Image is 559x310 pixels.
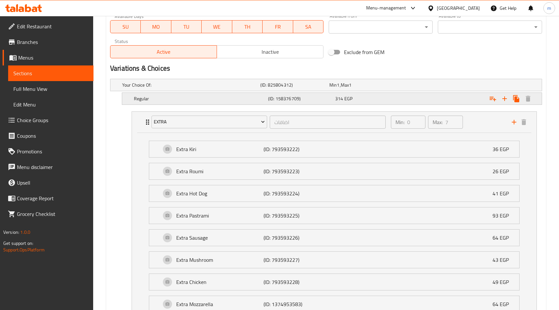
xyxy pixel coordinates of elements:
[493,190,514,197] p: 41 EGP
[110,20,141,33] button: SU
[264,256,322,264] p: (ID: 793593227)
[154,118,265,126] span: Extra
[3,239,33,247] span: Get support on:
[8,65,93,81] a: Sections
[176,167,264,175] p: Extra Roumi
[122,82,258,88] h5: Your Choice Of:
[17,179,88,187] span: Upsell
[344,94,352,103] span: EGP
[17,132,88,140] span: Coupons
[493,167,514,175] p: 26 EGP
[110,79,542,91] div: Expand
[264,190,322,197] p: (ID: 793593224)
[3,144,93,159] a: Promotions
[3,112,93,128] a: Choice Groups
[13,85,88,93] span: Full Menu View
[132,112,537,133] div: Expand
[122,93,542,105] div: Expand
[264,300,322,308] p: (ID: 1374953583)
[17,210,88,218] span: Grocery Checklist
[113,47,214,57] span: Active
[263,20,293,33] button: FR
[149,252,519,268] div: Expand
[293,20,323,33] button: SA
[3,228,19,236] span: Version:
[493,256,514,264] p: 43 EGP
[522,93,534,105] button: Delete Regular
[176,300,264,308] p: Extra Mozzarella
[143,22,168,32] span: MO
[176,212,264,219] p: Extra Pastrami
[260,82,327,88] h5: (ID: 825804312)
[433,118,443,126] p: Max:
[493,278,514,286] p: 49 EGP
[204,22,229,32] span: WE
[264,167,322,175] p: (ID: 793593223)
[493,234,514,242] p: 64 EGP
[17,38,88,46] span: Branches
[217,45,323,58] button: Inactive
[151,116,267,129] button: Extra
[8,81,93,97] a: Full Menu View
[149,185,519,202] div: Expand
[487,93,499,105] button: Add choice group
[3,159,93,175] a: Menu disclaimer
[110,63,542,73] h2: Variations & Choices
[17,194,88,202] span: Coverage Report
[349,81,351,89] span: 1
[220,47,321,57] span: Inactive
[110,45,217,58] button: Active
[493,212,514,219] p: 93 EGP
[499,93,510,105] button: Add new choice
[176,145,264,153] p: Extra Kiri
[3,206,93,222] a: Grocery Checklist
[510,93,522,105] button: Clone new choice
[18,54,88,62] span: Menus
[344,48,384,56] span: Exclude from GEM
[493,145,514,153] p: 36 EGP
[232,20,263,33] button: TH
[3,50,93,65] a: Menus
[113,22,138,32] span: SU
[509,117,519,127] button: add
[438,21,542,34] div: ​
[13,69,88,77] span: Sections
[264,234,322,242] p: (ID: 793593226)
[265,22,290,32] span: FR
[202,20,232,33] button: WE
[335,94,343,103] span: 314
[296,22,321,32] span: SA
[141,20,171,33] button: MO
[519,117,529,127] button: delete
[8,97,93,112] a: Edit Menu
[171,20,202,33] button: TU
[437,5,480,12] div: [GEOGRAPHIC_DATA]
[134,95,265,102] h5: Regular
[17,163,88,171] span: Menu disclaimer
[329,82,396,88] div: ,
[268,95,333,102] h5: (ID: 158376709)
[3,175,93,190] a: Upsell
[149,274,519,290] div: Expand
[264,145,322,153] p: (ID: 793593222)
[3,19,93,34] a: Edit Restaurant
[329,81,337,89] span: Min
[264,278,322,286] p: (ID: 793593228)
[149,230,519,246] div: Expand
[174,22,199,32] span: TU
[149,207,519,224] div: Expand
[149,163,519,179] div: Expand
[341,81,349,89] span: Max
[264,212,322,219] p: (ID: 793593225)
[3,246,45,254] a: Support.OpsPlatform
[493,300,514,308] p: 64 EGP
[149,141,519,157] div: Expand
[366,4,406,12] div: Menu-management
[13,101,88,108] span: Edit Menu
[337,81,339,89] span: 1
[17,116,88,124] span: Choice Groups
[176,234,264,242] p: Extra Sausage
[395,118,405,126] p: Min:
[3,34,93,50] a: Branches
[547,5,551,12] span: m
